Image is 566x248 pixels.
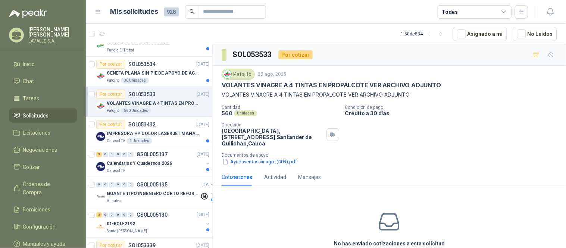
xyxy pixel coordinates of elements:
[164,7,179,16] span: 928
[9,220,77,234] a: Configuración
[107,47,134,53] p: Panela El Trébol
[115,152,121,157] div: 0
[9,91,77,106] a: Tareas
[190,9,195,14] span: search
[222,122,323,128] p: Dirección
[28,27,77,37] p: [PERSON_NAME] [PERSON_NAME]
[122,152,127,157] div: 0
[96,150,211,174] a: 3 0 0 0 0 0 GSOL005137[DATE] Company LogoCalendarios Y Cuadernos 2026Caracol TV
[222,91,557,99] p: VOLANTES VINAGRE A 4 TINTAS EN PROPALCOTE VER ARCHIVO ADJUNTO
[453,27,507,41] button: Asignado a mi
[222,81,441,89] p: VOLANTES VINAGRE A 4 TINTAS EN PROPALCOTE VER ARCHIVO ADJUNTO
[96,90,125,99] div: Por cotizar
[110,6,158,17] h1: Mis solicitudes
[197,61,209,68] p: [DATE]
[197,212,209,219] p: [DATE]
[96,211,211,235] a: 2 0 0 0 0 0 GSOL005130[DATE] Company Logo01-RQU-2192Santa [PERSON_NAME]
[107,130,200,137] p: IMPRESORA HP COLOR LASERJET MANAGED E45028DN
[28,39,77,43] p: LAVALLE S.A.
[96,41,105,50] img: Company Logo
[121,108,151,114] div: 560 Unidades
[9,126,77,140] a: Licitaciones
[103,182,108,188] div: 0
[222,128,323,147] p: [GEOGRAPHIC_DATA], [STREET_ADDRESS] Santander de Quilichao , Cauca
[126,138,152,144] div: 1 Unidades
[222,105,339,110] p: Cantidad
[107,191,200,198] p: GUANTE TIPO INGENIERO CORTO REFORZADO
[345,105,563,110] p: Condición de pago
[115,213,121,218] div: 0
[107,138,125,144] p: Caracol TV
[9,57,77,71] a: Inicio
[9,177,77,200] a: Órdenes de Compra
[222,69,255,80] div: Patojito
[86,117,212,147] a: Por cotizarSOL053432[DATE] Company LogoIMPRESORA HP COLOR LASERJET MANAGED E45028DNCaracol TV1 Un...
[23,223,56,231] span: Configuración
[96,120,125,129] div: Por cotizar
[122,182,127,188] div: 0
[23,129,51,137] span: Licitaciones
[201,182,214,189] p: [DATE]
[222,153,563,158] p: Documentos de apoyo
[86,87,212,117] a: Por cotizarSOL053533[DATE] Company LogoVOLANTES VINAGRE A 4 TINTAS EN PROPALCOTE VER ARCHIVO ADJU...
[442,8,458,16] div: Todas
[128,213,134,218] div: 0
[96,192,105,201] img: Company Logo
[23,240,66,248] span: Manuales y ayuda
[9,109,77,123] a: Solicitudes
[137,152,168,157] p: GSOL005137
[23,77,34,85] span: Chat
[109,213,115,218] div: 0
[128,152,134,157] div: 0
[137,182,168,188] p: GSOL005135
[96,182,102,188] div: 0
[107,108,119,114] p: Patojito
[9,74,77,88] a: Chat
[137,213,168,218] p: GSOL005130
[197,91,209,98] p: [DATE]
[23,146,57,154] span: Negociaciones
[9,143,77,157] a: Negociaciones
[128,243,156,248] p: SOL053339
[234,110,257,116] div: Unidades
[96,132,105,141] img: Company Logo
[107,229,147,235] p: Santa [PERSON_NAME]
[23,163,40,171] span: Cotizar
[107,160,172,167] p: Calendarios Y Cuadernos 2026
[115,182,121,188] div: 0
[122,213,127,218] div: 0
[121,78,149,84] div: 30 Unidades
[128,92,156,97] p: SOL053533
[128,62,156,67] p: SOL053534
[107,100,200,107] p: VOLANTES VINAGRE A 4 TINTAS EN PROPALCOTE VER ARCHIVO ADJUNTO
[23,205,51,214] span: Remisiones
[107,70,200,77] p: CENEFA PLANA SIN PIE DE APOYO DE ACUERDO A LA IMAGEN ADJUNTA
[96,223,105,232] img: Company Logo
[96,72,105,81] img: Company Logo
[9,9,47,18] img: Logo peakr
[197,151,209,158] p: [DATE]
[222,158,298,166] button: Ayudaventas vinagre (003).pdf
[298,173,321,181] div: Mensajes
[103,152,108,157] div: 0
[223,70,231,78] img: Company Logo
[23,60,35,68] span: Inicio
[264,173,286,181] div: Actividad
[401,28,447,40] div: 1 - 50 de 834
[9,160,77,174] a: Cotizar
[96,60,125,69] div: Por cotizar
[96,152,102,157] div: 3
[222,110,232,116] p: 560
[334,239,445,248] h3: No has enviado cotizaciones a esta solicitud
[513,27,557,41] button: No Leídos
[107,78,119,84] p: Patojito
[96,213,102,218] div: 2
[128,122,156,127] p: SOL053432
[96,162,105,171] img: Company Logo
[258,71,286,78] p: 26 ago, 2025
[23,180,70,197] span: Órdenes de Compra
[86,57,212,87] a: Por cotizarSOL053534[DATE] Company LogoCENEFA PLANA SIN PIE DE APOYO DE ACUERDO A LA IMAGEN ADJUN...
[23,112,49,120] span: Solicitudes
[232,49,272,60] h3: SOL053533
[109,182,115,188] div: 0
